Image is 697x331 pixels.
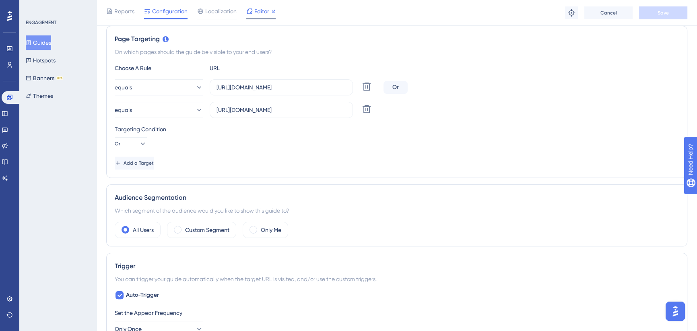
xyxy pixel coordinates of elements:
span: equals [115,105,132,115]
label: All Users [133,225,154,235]
div: Which segment of the audience would you like to show this guide to? [115,206,679,215]
div: Choose A Rule [115,63,203,73]
label: Custom Segment [185,225,229,235]
div: Or [384,81,408,94]
input: yourwebsite.com/path [217,106,346,114]
span: equals [115,83,132,92]
button: Add a Target [115,157,154,170]
span: Reports [114,6,134,16]
span: Localization [205,6,237,16]
button: equals [115,79,203,95]
span: Auto-Trigger [126,290,159,300]
div: ENGAGEMENT [26,19,56,26]
span: Editor [254,6,269,16]
button: Save [639,6,687,19]
div: URL [210,63,298,73]
label: Only Me [261,225,281,235]
button: BannersBETA [26,71,63,85]
span: Cancel [600,10,617,16]
span: Add a Target [124,160,154,166]
iframe: UserGuiding AI Assistant Launcher [663,299,687,323]
div: You can trigger your guide automatically when the target URL is visited, and/or use the custom tr... [115,274,679,284]
button: Cancel [584,6,633,19]
button: Hotspots [26,53,56,68]
button: equals [115,102,203,118]
button: Themes [26,89,53,103]
input: yourwebsite.com/path [217,83,346,92]
span: Or [115,141,120,147]
div: Set the Appear Frequency [115,308,679,318]
span: Need Help? [19,2,50,12]
div: BETA [56,76,63,80]
div: Trigger [115,261,679,271]
div: Targeting Condition [115,124,679,134]
div: On which pages should the guide be visible to your end users? [115,47,679,57]
button: Or [115,137,147,150]
button: Guides [26,35,51,50]
span: Configuration [152,6,188,16]
span: Save [658,10,669,16]
div: Page Targeting [115,34,679,44]
div: Audience Segmentation [115,193,679,203]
